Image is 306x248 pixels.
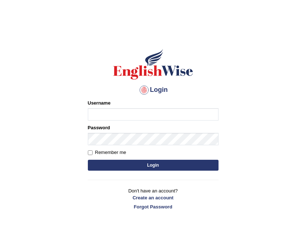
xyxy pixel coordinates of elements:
[88,150,93,155] input: Remember me
[88,194,219,201] a: Create an account
[88,84,219,96] h4: Login
[88,149,126,156] label: Remember me
[112,48,195,81] img: Logo of English Wise sign in for intelligent practice with AI
[88,124,110,131] label: Password
[88,187,219,210] p: Don't have an account?
[88,203,219,210] a: Forgot Password
[88,99,111,106] label: Username
[88,160,219,171] button: Login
